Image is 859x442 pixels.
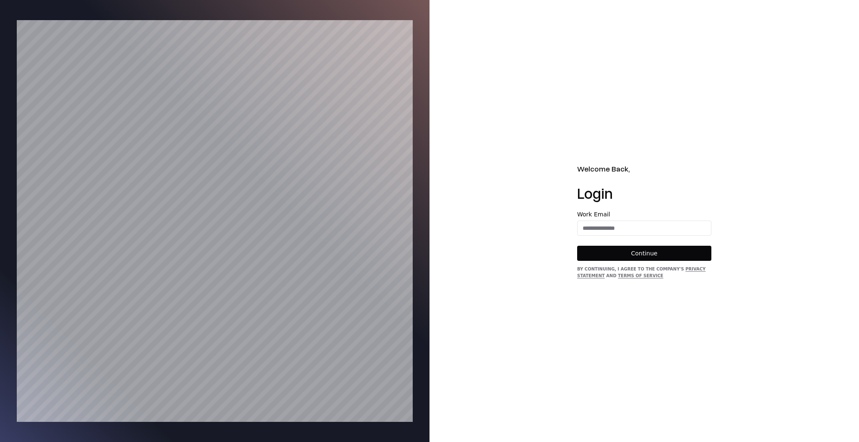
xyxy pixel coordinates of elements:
[577,163,711,174] h2: Welcome Back,
[577,267,705,278] a: Privacy Statement
[618,273,663,278] a: Terms of Service
[577,185,711,201] h1: Login
[577,266,711,279] div: By continuing, I agree to the Company's and
[577,246,711,261] button: Continue
[577,211,711,217] label: Work Email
